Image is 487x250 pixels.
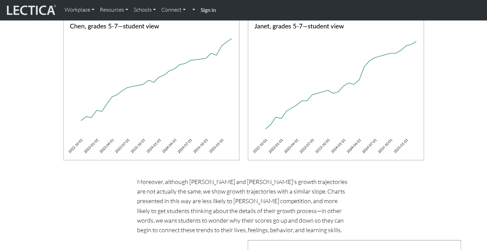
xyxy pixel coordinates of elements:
a: Workplace [62,3,97,17]
img: lecticalive [5,4,56,17]
p: Moreover, although [PERSON_NAME] and [PERSON_NAME]'s growth trajectories are not actually the sam... [137,177,350,235]
a: Connect [159,3,188,17]
img: chen-5-7-student.png [63,12,240,160]
a: Resources [97,3,131,17]
strong: Sign in [201,6,216,13]
a: Sign in [198,3,219,17]
a: Schools [131,3,159,17]
img: janet-5-7-student.png [248,12,424,160]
